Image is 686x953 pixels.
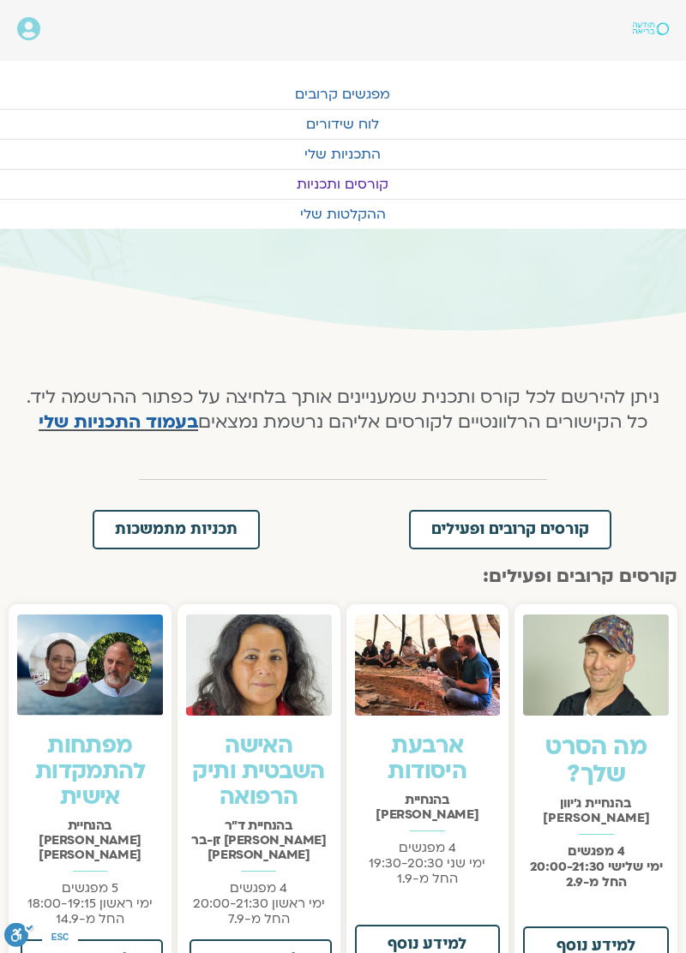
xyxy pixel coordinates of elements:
p: 5 מפגשים ימי ראשון 18:00-19:15 [17,880,163,926]
strong: החל מ-2.9 [566,873,627,890]
span: קורסים קרובים ופעילים [431,522,589,537]
a: ארבעת היסודות [388,730,466,787]
a: מה הסרט שלך? [545,730,647,790]
a: האישה השבטית ותיק הרפואה [192,730,324,812]
a: בעמוד התכניות שלי [39,410,198,435]
h2: בהנחיית ד"ר [PERSON_NAME] זן-בר [PERSON_NAME] [186,818,332,862]
a: תכניות מתמשכות [93,510,260,549]
a: מפתחות להתמקדות אישית [35,730,145,812]
span: תכניות מתמשכות [115,522,238,537]
h2: קורסים קרובים ופעילים: [9,566,677,587]
h2: בהנחיית ג'יוון [PERSON_NAME] [523,796,669,825]
a: קורסים קרובים ופעילים [409,510,611,549]
p: 4 מפגשים ימי שני 19:30-20:30 [355,840,501,886]
h2: בהנחיית [PERSON_NAME] [355,793,501,822]
span: החל מ-14.9 [56,910,124,927]
span: החל מ-1.9 [397,870,458,887]
h2: בהנחיית [PERSON_NAME] [PERSON_NAME] [17,818,163,862]
p: 4 מפגשים ימי ראשון 20:00-21:30 [186,880,332,926]
strong: 4 מפגשים [568,842,625,860]
h4: ניתן להירשם לכל קורס ותכנית שמעניינים אותך בלחיצה על כפתור ההרשמה ליד. כל הקישורים הרלוונטיים לקו... [19,386,668,435]
strong: ימי שלישי 20:00-21:30 [530,858,663,875]
span: החל מ-7.9 [228,910,290,927]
